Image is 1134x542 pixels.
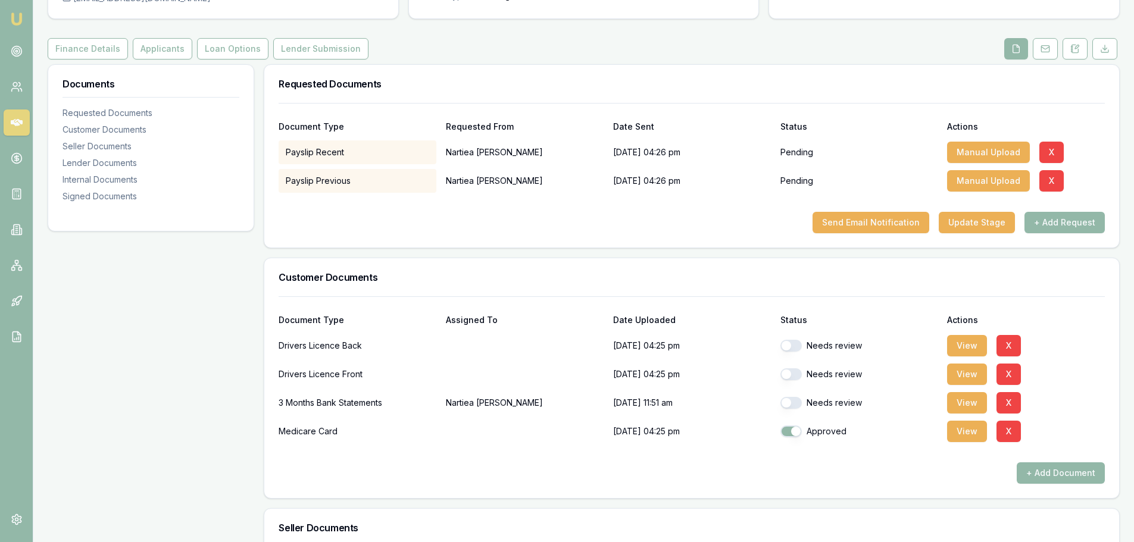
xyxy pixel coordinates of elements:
[63,79,239,89] h3: Documents
[613,419,771,443] p: [DATE] 04:25 pm
[613,140,771,164] div: [DATE] 04:26 pm
[279,169,436,193] div: Payslip Previous
[446,391,604,415] p: Nartiea [PERSON_NAME]
[279,419,436,443] div: Medicare Card
[780,425,938,437] div: Approved
[48,38,128,59] button: Finance Details
[1017,462,1105,484] button: + Add Document
[63,124,239,136] div: Customer Documents
[780,340,938,352] div: Needs review
[279,334,436,358] div: Drivers Licence Back
[947,392,987,413] button: View
[197,38,268,59] button: Loan Options
[947,142,1030,163] button: Manual Upload
[279,79,1105,89] h3: Requested Documents
[279,272,1105,282] h3: Customer Documents
[996,421,1021,442] button: X
[613,362,771,386] p: [DATE] 04:25 pm
[279,523,1105,532] h3: Seller Documents
[48,38,130,59] a: Finance Details
[780,316,938,324] div: Status
[63,140,239,152] div: Seller Documents
[780,368,938,380] div: Needs review
[273,38,368,59] button: Lender Submission
[63,174,239,186] div: Internal Documents
[1039,142,1064,163] button: X
[279,362,436,386] div: Drivers Licence Front
[947,316,1105,324] div: Actions
[279,316,436,324] div: Document Type
[613,169,771,193] div: [DATE] 04:26 pm
[780,146,813,158] p: Pending
[1024,212,1105,233] button: + Add Request
[996,392,1021,413] button: X
[780,397,938,409] div: Needs review
[780,175,813,187] p: Pending
[996,364,1021,385] button: X
[996,335,1021,356] button: X
[279,140,436,164] div: Payslip Recent
[446,169,604,193] p: Nartiea [PERSON_NAME]
[613,391,771,415] p: [DATE] 11:51 am
[195,38,271,59] a: Loan Options
[813,212,929,233] button: Send Email Notification
[446,123,604,131] div: Requested From
[63,190,239,202] div: Signed Documents
[63,107,239,119] div: Requested Documents
[130,38,195,59] a: Applicants
[947,364,987,385] button: View
[613,334,771,358] p: [DATE] 04:25 pm
[446,316,604,324] div: Assigned To
[947,421,987,442] button: View
[947,123,1105,131] div: Actions
[63,157,239,169] div: Lender Documents
[947,335,987,356] button: View
[279,123,436,131] div: Document Type
[446,140,604,164] p: Nartiea [PERSON_NAME]
[279,391,436,415] div: 3 Months Bank Statements
[133,38,192,59] button: Applicants
[271,38,371,59] a: Lender Submission
[780,123,938,131] div: Status
[10,12,24,26] img: emu-icon-u.png
[613,123,771,131] div: Date Sent
[1039,170,1064,192] button: X
[939,212,1015,233] button: Update Stage
[947,170,1030,192] button: Manual Upload
[613,316,771,324] div: Date Uploaded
